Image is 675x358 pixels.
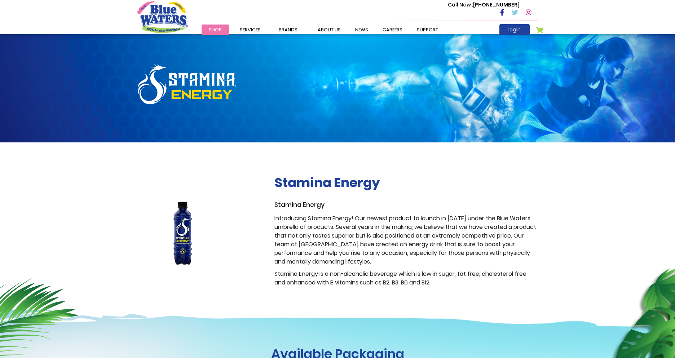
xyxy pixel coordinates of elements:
[209,26,222,33] span: Shop
[448,1,520,9] p: [PHONE_NUMBER]
[240,26,261,33] span: Services
[410,25,445,35] a: support
[375,25,410,35] a: careers
[310,25,348,35] a: about us
[274,201,538,209] h3: Stamina Energy
[348,25,375,35] a: News
[274,214,538,266] p: Introducing Stamina Energy! Our newest product to launch in [DATE] under the Blue Waters umbrella...
[274,175,538,190] h2: Stamina Energy
[137,200,228,265] img: stamina-energy.jpg
[448,1,473,8] span: Call Now :
[499,24,530,35] a: login
[274,270,538,287] p: Stamina Energy is a non-alcoholic beverage which is low in sugar, fat free, cholesterol free and ...
[137,1,188,33] a: store logo
[279,26,297,33] span: Brands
